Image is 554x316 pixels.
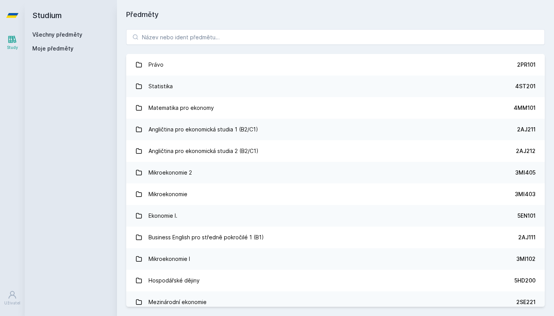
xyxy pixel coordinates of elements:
span: Moje předměty [32,45,73,52]
div: Angličtina pro ekonomická studia 1 (B2/C1) [149,122,258,137]
div: 3MI405 [515,169,536,176]
div: Angličtina pro ekonomická studia 2 (B2/C1) [149,143,259,159]
div: 5HD200 [514,277,536,284]
div: Statistika [149,79,173,94]
div: Ekonomie I. [149,208,177,224]
a: Ekonomie I. 5EN101 [126,205,545,227]
a: Hospodářské dějiny 5HD200 [126,270,545,291]
div: Mikroekonomie [149,187,187,202]
div: Mezinárodní ekonomie [149,294,207,310]
a: Mikroekonomie 2 3MI405 [126,162,545,183]
a: Mezinárodní ekonomie 2SE221 [126,291,545,313]
div: Hospodářské dějiny [149,273,200,288]
div: 4ST201 [515,82,536,90]
a: Matematika pro ekonomy 4MM101 [126,97,545,119]
a: Statistika 4ST201 [126,76,545,97]
a: Business English pro středně pokročilé 1 (B1) 2AJ111 [126,227,545,248]
a: Angličtina pro ekonomická studia 1 (B2/C1) 2AJ211 [126,119,545,140]
div: 2AJ211 [517,126,536,133]
div: 3MI403 [515,190,536,198]
a: Study [2,31,23,54]
div: Mikroekonomie I [149,251,190,267]
a: Všechny předměty [32,31,82,38]
div: 3MI102 [516,255,536,263]
h1: Předměty [126,9,545,20]
a: Mikroekonomie 3MI403 [126,183,545,205]
div: 4MM101 [514,104,536,112]
div: Study [7,45,18,50]
div: Business English pro středně pokročilé 1 (B1) [149,230,264,245]
div: 2AJ212 [516,147,536,155]
div: Uživatel [4,300,20,306]
div: 5EN101 [517,212,536,220]
div: 2SE221 [516,298,536,306]
div: Právo [149,57,164,72]
a: Uživatel [2,286,23,310]
a: Právo 2PR101 [126,54,545,76]
a: Mikroekonomie I 3MI102 [126,248,545,270]
div: 2PR101 [517,61,536,69]
input: Název nebo ident předmětu… [126,29,545,45]
div: 2AJ111 [518,234,536,241]
div: Mikroekonomie 2 [149,165,192,180]
div: Matematika pro ekonomy [149,100,214,116]
a: Angličtina pro ekonomická studia 2 (B2/C1) 2AJ212 [126,140,545,162]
